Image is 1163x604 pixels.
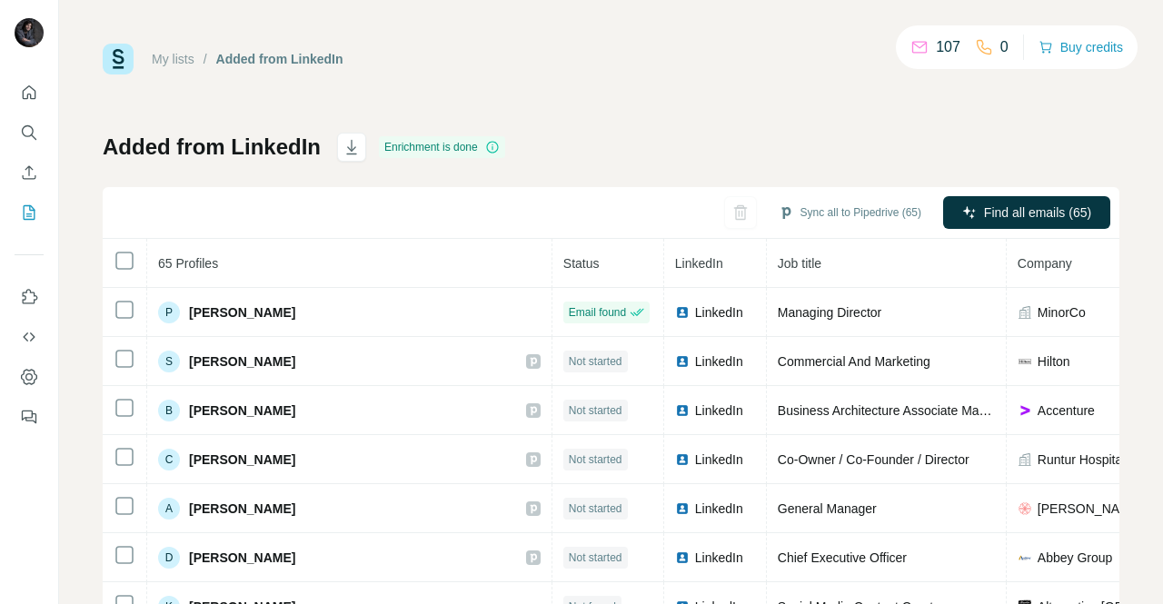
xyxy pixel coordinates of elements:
span: [PERSON_NAME] [189,401,295,420]
div: P [158,302,180,323]
span: Accenture [1038,401,1095,420]
span: Not started [569,353,622,370]
button: Use Surfe on LinkedIn [15,281,44,313]
img: LinkedIn logo [675,501,690,516]
img: LinkedIn logo [675,452,690,467]
img: LinkedIn logo [675,305,690,320]
span: Business Architecture Associate Manager [778,403,1012,418]
img: Avatar [15,18,44,47]
span: Status [563,256,600,271]
span: Co-Owner / Co-Founder / Director [778,452,969,467]
button: Feedback [15,401,44,433]
span: Company [1018,256,1072,271]
li: / [204,50,207,68]
span: Managing Director [778,305,881,320]
span: Find all emails (65) [984,203,1091,222]
button: Find all emails (65) [943,196,1110,229]
span: Runtur Hospitality [1038,451,1138,469]
img: company-logo [1018,403,1032,418]
span: [PERSON_NAME] [189,500,295,518]
div: C [158,449,180,470]
p: 107 [936,36,960,58]
span: Hilton [1038,352,1070,371]
button: My lists [15,196,44,229]
img: LinkedIn logo [675,550,690,565]
img: LinkedIn logo [675,354,690,369]
span: LinkedIn [695,401,743,420]
button: Sync all to Pipedrive (65) [766,199,934,226]
span: Not started [569,550,622,566]
span: Not started [569,451,622,468]
a: My lists [152,52,194,66]
span: Not started [569,402,622,419]
span: Email found [569,304,626,321]
img: company-logo [1018,501,1032,516]
span: LinkedIn [695,500,743,518]
h1: Added from LinkedIn [103,133,321,162]
span: [PERSON_NAME] [189,451,295,469]
img: company-logo [1018,354,1032,369]
img: Surfe Logo [103,44,134,74]
button: Buy credits [1039,35,1123,60]
button: Search [15,116,44,149]
div: S [158,351,180,372]
span: MinorCo [1038,303,1086,322]
span: General Manager [778,501,877,516]
div: Enrichment is done [379,136,505,158]
span: LinkedIn [675,256,723,271]
span: 65 Profiles [158,256,218,271]
button: Quick start [15,76,44,109]
span: Abbey Group [1038,549,1113,567]
button: Enrich CSV [15,156,44,189]
p: 0 [1000,36,1009,58]
span: LinkedIn [695,451,743,469]
img: company-logo [1018,550,1032,565]
span: Commercial And Marketing [778,354,930,369]
div: Added from LinkedIn [216,50,343,68]
span: LinkedIn [695,549,743,567]
span: [PERSON_NAME] [189,352,295,371]
div: D [158,547,180,569]
span: [PERSON_NAME] [189,549,295,567]
div: A [158,498,180,520]
span: LinkedIn [695,303,743,322]
span: [PERSON_NAME] [189,303,295,322]
span: Job title [778,256,821,271]
div: B [158,400,180,421]
span: LinkedIn [695,352,743,371]
button: Dashboard [15,361,44,393]
span: Not started [569,500,622,517]
button: Use Surfe API [15,321,44,353]
img: LinkedIn logo [675,403,690,418]
span: Chief Executive Officer [778,550,907,565]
